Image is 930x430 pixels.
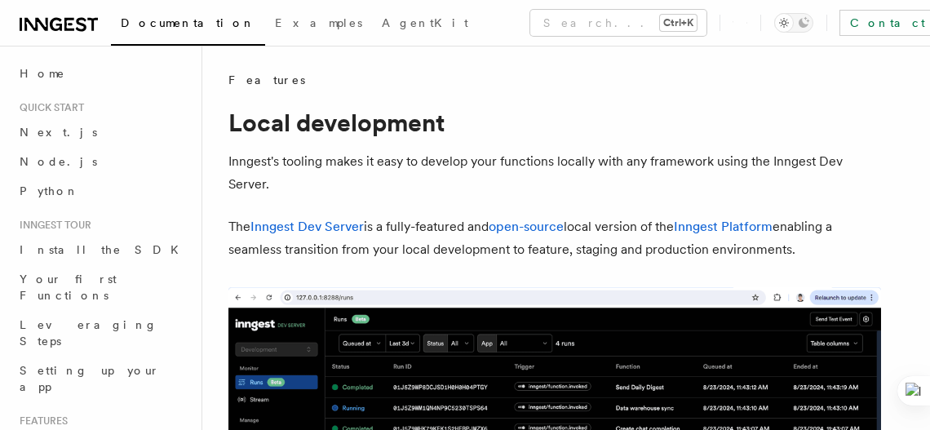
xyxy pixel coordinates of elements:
button: Toggle dark mode [774,13,813,33]
button: Search...Ctrl+K [530,10,706,36]
a: Inngest Dev Server [250,219,364,234]
a: Next.js [13,117,192,147]
a: Setting up your app [13,356,192,401]
a: open-source [489,219,564,234]
span: Python [20,184,79,197]
span: Inngest tour [13,219,91,232]
span: Documentation [121,16,255,29]
span: Install the SDK [20,243,188,256]
span: Examples [275,16,362,29]
p: Inngest's tooling makes it easy to develop your functions locally with any framework using the In... [228,150,881,196]
h1: Local development [228,108,881,137]
span: Features [13,414,68,428]
a: Inngest Platform [674,219,773,234]
a: Home [13,59,192,88]
a: Python [13,176,192,206]
kbd: Ctrl+K [660,15,697,31]
span: Home [20,65,65,82]
span: AgentKit [382,16,468,29]
a: Documentation [111,5,265,46]
p: The is a fully-featured and local version of the enabling a seamless transition from your local d... [228,215,881,261]
span: Your first Functions [20,273,117,302]
a: AgentKit [372,5,478,44]
a: Leveraging Steps [13,310,192,356]
a: Node.js [13,147,192,176]
span: Quick start [13,101,84,114]
span: Features [228,72,305,88]
a: Your first Functions [13,264,192,310]
a: Install the SDK [13,235,192,264]
span: Node.js [20,155,97,168]
span: Next.js [20,126,97,139]
span: Setting up your app [20,364,160,393]
a: Examples [265,5,372,44]
span: Leveraging Steps [20,318,157,348]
